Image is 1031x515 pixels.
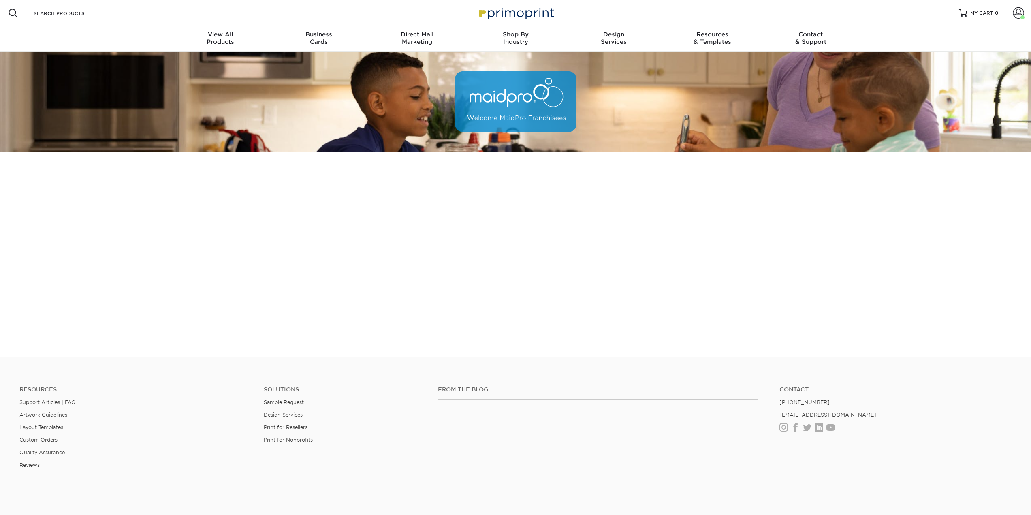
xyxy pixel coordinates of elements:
[663,31,762,38] span: Resources
[995,10,999,16] span: 0
[779,412,876,418] a: [EMAIL_ADDRESS][DOMAIN_NAME]
[466,31,565,38] span: Shop By
[762,26,860,52] a: Contact& Support
[466,26,565,52] a: Shop ByIndustry
[269,26,368,52] a: BusinessCards
[19,386,252,393] h4: Resources
[171,26,270,52] a: View AllProducts
[33,8,112,18] input: SEARCH PRODUCTS.....
[264,386,426,393] h4: Solutions
[970,10,993,17] span: MY CART
[466,31,565,45] div: Industry
[19,462,40,468] a: Reviews
[762,31,860,45] div: & Support
[368,31,466,45] div: Marketing
[19,424,63,430] a: Layout Templates
[269,31,368,45] div: Cards
[171,31,270,38] span: View All
[264,437,313,443] a: Print for Nonprofits
[171,31,270,45] div: Products
[779,386,1012,393] a: Contact
[368,31,466,38] span: Direct Mail
[762,31,860,38] span: Contact
[663,31,762,45] div: & Templates
[475,4,556,21] img: Primoprint
[264,424,307,430] a: Print for Resellers
[19,412,67,418] a: Artwork Guidelines
[264,399,304,405] a: Sample Request
[779,399,830,405] a: [PHONE_NUMBER]
[19,437,58,443] a: Custom Orders
[19,449,65,455] a: Quality Assurance
[269,31,368,38] span: Business
[368,26,466,52] a: Direct MailMarketing
[455,71,576,132] img: MaidPro
[565,31,663,38] span: Design
[565,31,663,45] div: Services
[663,26,762,52] a: Resources& Templates
[19,399,76,405] a: Support Articles | FAQ
[438,386,758,393] h4: From the Blog
[264,412,303,418] a: Design Services
[565,26,663,52] a: DesignServices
